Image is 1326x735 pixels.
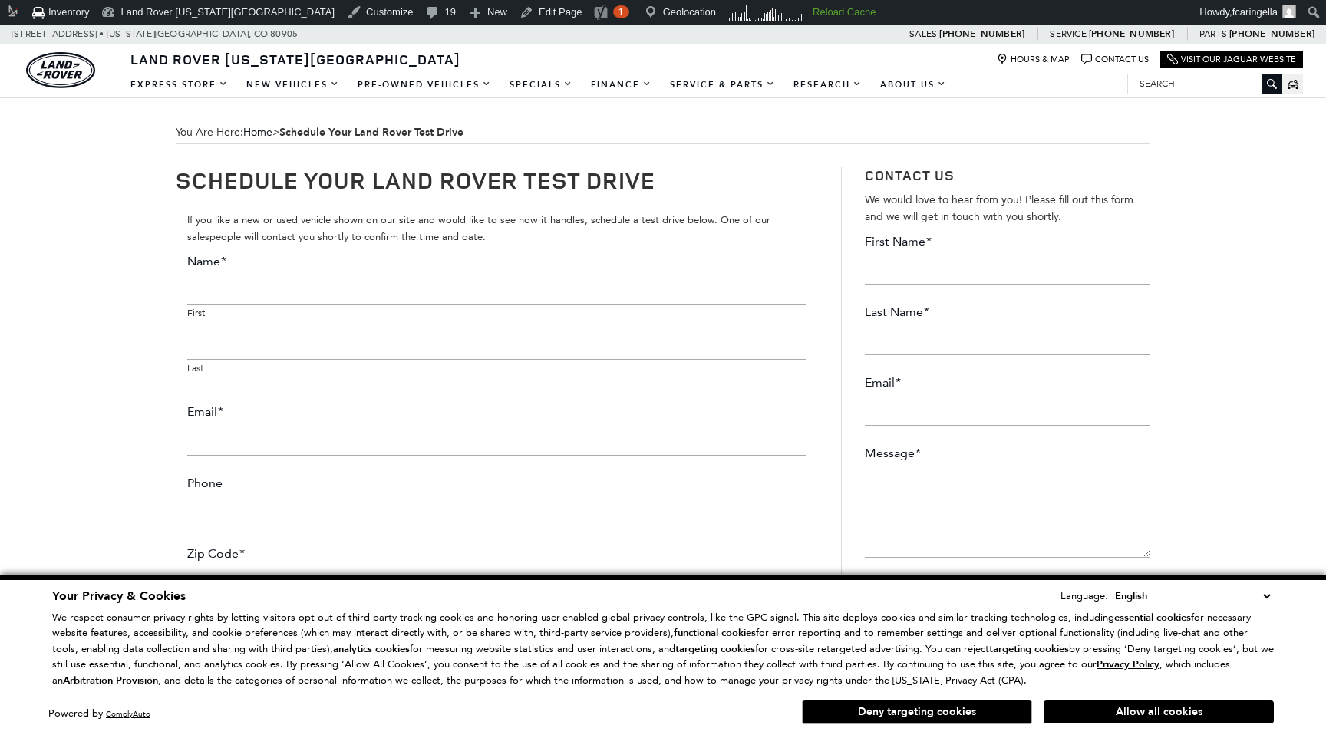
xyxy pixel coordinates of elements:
div: Language: [1060,591,1108,601]
a: land-rover [26,52,95,88]
strong: targeting cookies [675,642,755,656]
input: Search [1128,74,1281,93]
label: Zip Code [187,545,245,562]
a: New Vehicles [237,71,348,98]
a: Pre-Owned Vehicles [348,71,500,98]
nav: Main Navigation [121,71,955,98]
a: [STREET_ADDRESS] • [US_STATE][GEOGRAPHIC_DATA], CO 80905 [12,28,298,39]
button: Deny targeting cookies [802,700,1032,724]
a: [PHONE_NUMBER] [1089,28,1174,40]
label: Phone [187,475,223,492]
span: Parts [1199,28,1227,39]
u: Privacy Policy [1097,658,1159,671]
strong: functional cookies [674,626,756,640]
span: We would love to hear from you! Please fill out this form and we will get in touch with you shortly. [865,193,1133,223]
strong: Arbitration Provision [63,674,158,687]
div: Breadcrumbs [176,121,1150,144]
span: If you like a new or used vehicle shown on our site and would like to see how it handles, schedul... [187,214,770,242]
a: ComplyAuto [106,709,150,719]
a: [PHONE_NUMBER] [939,28,1024,40]
h1: Schedule Your Land Rover Test Drive [176,167,818,193]
label: Last [187,360,203,377]
span: 80905 [270,25,298,44]
label: Email [865,374,901,391]
label: Name [187,253,226,270]
a: Research [784,71,871,98]
strong: targeting cookies [989,642,1069,656]
label: Message [865,445,921,462]
strong: Schedule Your Land Rover Test Drive [279,125,463,140]
a: [PHONE_NUMBER] [1229,28,1314,40]
p: We respect consumer privacy rights by letting visitors opt out of third-party tracking cookies an... [52,610,1274,689]
a: Finance [582,71,661,98]
a: Home [243,126,272,139]
input: Last name [187,329,806,360]
span: Service [1050,28,1086,39]
a: Visit Our Jaguar Website [1167,54,1296,65]
a: About Us [871,71,955,98]
span: You Are Here: [176,121,1150,144]
span: [STREET_ADDRESS] • [12,25,104,44]
img: Land Rover [26,52,95,88]
a: Hours & Map [997,54,1070,65]
span: CO [254,25,268,44]
strong: Reload Cache [813,6,876,18]
span: [US_STATE][GEOGRAPHIC_DATA], [107,25,252,44]
label: Email [187,404,223,420]
span: fcaringella [1232,6,1278,18]
span: Land Rover [US_STATE][GEOGRAPHIC_DATA] [130,50,460,68]
strong: essential cookies [1114,611,1191,625]
div: Powered by [48,709,150,719]
label: Last Name [865,304,929,321]
a: Land Rover [US_STATE][GEOGRAPHIC_DATA] [121,50,470,68]
a: EXPRESS STORE [121,71,237,98]
select: Language Select [1111,588,1274,605]
h3: Contact Us [865,167,1150,184]
button: Allow all cookies [1044,700,1274,723]
span: > [243,126,463,139]
span: 1 [618,6,623,18]
span: Sales [909,28,937,39]
label: First [187,305,205,321]
a: Specials [500,71,582,98]
strong: analytics cookies [333,642,410,656]
a: Service & Parts [661,71,784,98]
label: First Name [865,233,932,250]
a: Privacy Policy [1097,658,1159,670]
span: Your Privacy & Cookies [52,588,186,605]
input: First name [187,274,806,305]
a: Contact Us [1081,54,1149,65]
img: Visitors over 48 hours. Click for more Clicky Site Stats. [724,2,807,24]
